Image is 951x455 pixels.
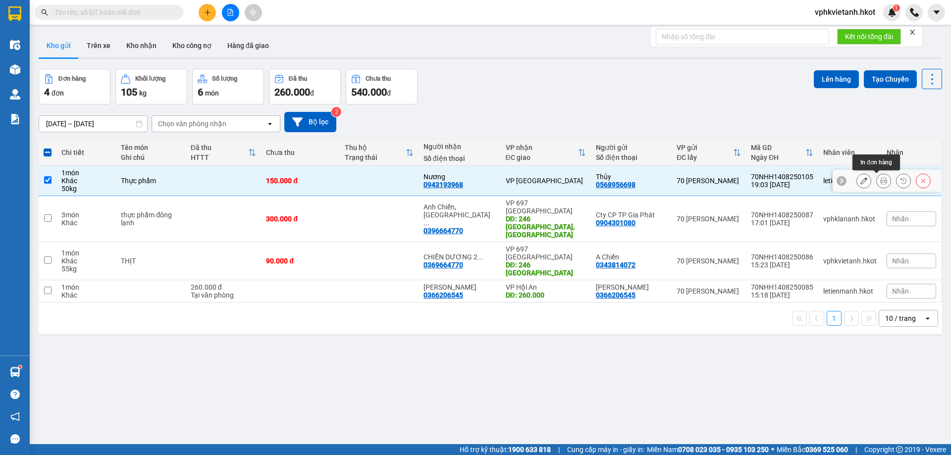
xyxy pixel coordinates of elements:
span: Miền Nam [647,444,769,455]
div: thực phẩm đông lạnh [121,211,180,227]
div: 10 / trang [885,313,916,323]
div: Thu hộ [345,144,406,152]
img: solution-icon [10,114,20,124]
span: Nhãn [892,257,909,265]
span: ⚪️ [771,448,774,452]
div: 50 kg [61,185,111,193]
strong: 1900 633 818 [508,446,551,454]
span: close [909,29,916,36]
span: ↔ [GEOGRAPHIC_DATA] [27,50,105,73]
span: aim [250,9,257,16]
span: đ [310,89,314,97]
button: Kho gửi [39,34,79,57]
div: 0366206545 [596,291,635,299]
div: vphkvietanh.hkot [823,257,877,265]
button: Đơn hàng4đơn [39,69,110,104]
span: SAPA, LÀO CAI ↔ [GEOGRAPHIC_DATA] [27,42,105,73]
span: copyright [896,446,903,453]
span: kg [139,89,147,97]
button: Bộ lọc [284,112,336,132]
input: Select a date range. [39,116,147,132]
div: CHIẾN DƯƠNG 246 ĐBP SA PA [423,253,496,261]
div: 260.000 đ [191,283,257,291]
span: 6 [198,86,203,98]
img: icon-new-feature [888,8,897,17]
span: 4 [44,86,50,98]
button: Hàng đã giao [219,34,277,57]
div: A Chiến [596,253,667,261]
th: Toggle SortBy [340,140,419,166]
span: Miền Bắc [777,444,848,455]
button: caret-down [928,4,945,21]
img: warehouse-icon [10,64,20,75]
span: Nhãn [892,287,909,295]
button: Trên xe [79,34,118,57]
div: Số điện thoại [596,153,667,161]
div: DĐ: 260.000 [506,291,586,299]
div: VP 697 [GEOGRAPHIC_DATA] [506,245,586,261]
span: ... [477,253,483,261]
div: Khác [61,219,111,227]
div: 150.000 đ [266,177,335,185]
div: Bùi Đình Nghĩa [423,283,496,291]
sup: 1 [19,365,22,368]
button: Kết nối tổng đài [837,29,901,45]
div: 70NHH1408250085 [751,283,813,291]
div: Ghi chú [121,153,180,161]
div: Số lượng [212,75,237,82]
span: Nhãn [892,215,909,223]
div: vphklananh.hkot [823,215,877,223]
div: 300.000 đ [266,215,335,223]
svg: open [924,314,932,322]
div: 70 [PERSON_NAME] [677,257,741,265]
div: Cty CP TP Gia Phát [596,211,667,219]
div: Anh Nghĩa [596,283,667,291]
div: Số điện thoại [423,154,496,162]
button: Số lượng6món [192,69,264,104]
button: Chưa thu540.000đ [346,69,418,104]
div: Khác [61,291,111,299]
th: Toggle SortBy [501,140,591,166]
div: 0943193968 [423,181,463,189]
button: Khối lượng105kg [115,69,187,104]
img: warehouse-icon [10,89,20,100]
img: warehouse-icon [10,367,20,377]
div: Chi tiết [61,149,111,156]
div: 1 món [61,283,111,291]
span: ... [423,219,429,227]
div: Người gửi [596,144,667,152]
strong: 0708 023 035 - 0935 103 250 [678,446,769,454]
sup: 2 [331,107,341,117]
div: DĐ: 246 Điện Biên Phủ, Sapa [506,215,586,239]
div: ĐC giao [506,153,578,161]
button: Tạo Chuyến [864,70,917,88]
div: 90.000 đ [266,257,335,265]
span: question-circle [10,390,20,399]
span: file-add [227,9,234,16]
div: Chọn văn phòng nhận [158,119,226,129]
span: đơn [52,89,64,97]
svg: open [266,120,274,128]
button: file-add [222,4,239,21]
div: 55 kg [61,265,111,273]
div: Nhãn [887,149,936,156]
span: 105 [121,86,137,98]
div: Thực phẩm [121,177,180,185]
span: caret-down [932,8,941,17]
span: Hỗ trợ kỹ thuật: [460,444,551,455]
div: 70 [PERSON_NAME] [677,287,741,295]
div: 0369664770 [423,261,463,269]
div: 70NHH1408250086 [751,253,813,261]
span: ↔ [GEOGRAPHIC_DATA] [30,58,105,73]
input: Nhập số tổng đài [656,29,829,45]
span: 540.000 [351,86,387,98]
div: 0568956698 [596,181,635,189]
div: Thủy [596,173,667,181]
div: VP gửi [677,144,733,152]
span: 70NHH1408250086 [109,60,186,71]
span: notification [10,412,20,421]
span: Cung cấp máy in - giấy in: [567,444,644,455]
div: 70NHH1408250087 [751,211,813,219]
div: letienmanh.hkot [823,177,877,185]
span: đ [387,89,391,97]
